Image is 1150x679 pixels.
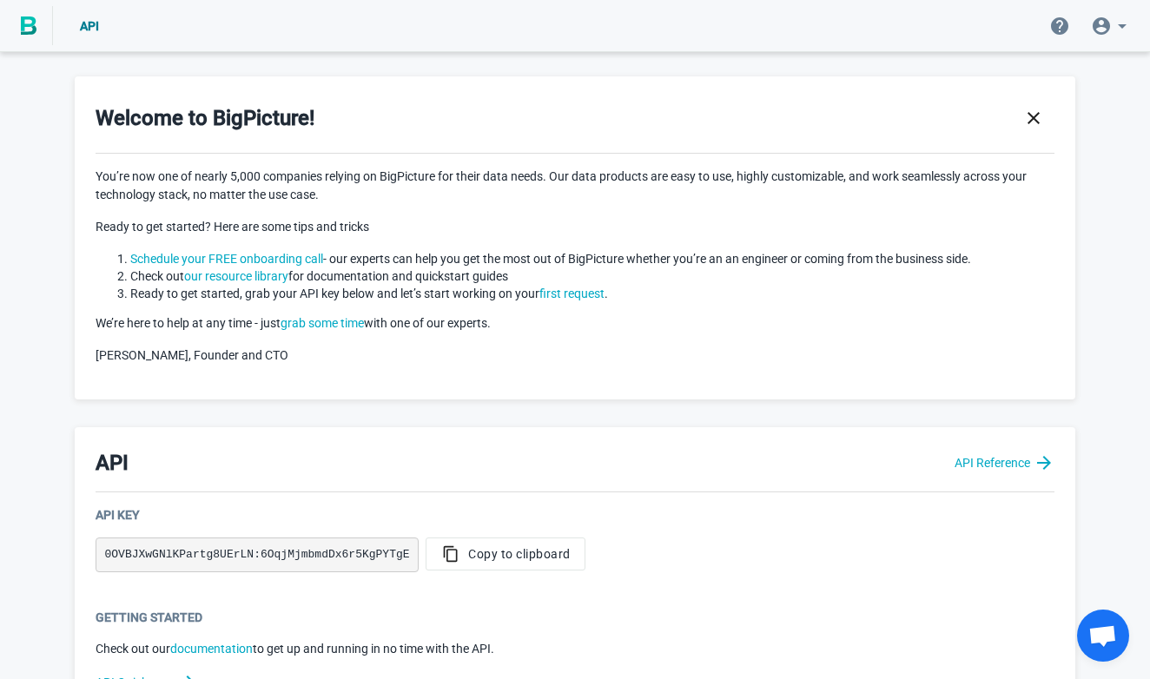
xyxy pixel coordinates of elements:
[96,168,1054,204] p: You’re now one of nearly 5,000 companies relying on BigPicture for their data needs. Our data pro...
[21,16,36,36] img: BigPicture.io
[184,269,288,283] a: our resource library
[1077,610,1129,662] div: Open chat
[130,250,1054,267] li: - our experts can help you get the most out of BigPicture whether you’re an an engineer or coming...
[80,19,99,33] span: API
[130,252,323,266] a: Schedule your FREE onboarding call
[96,640,1054,658] p: Check out our to get up and running in no time with the API.
[955,452,1054,473] a: API Reference
[96,609,1054,626] div: Getting Started
[96,537,419,572] pre: 0OVBJXwGNlKPartg8UErLN:6OqjMjmbmdDx6r5KgPYTgE
[281,316,364,330] a: grab some time
[130,267,1054,285] li: Check out for documentation and quickstart guides
[96,103,314,133] h3: Welcome to BigPicture!
[440,545,571,563] span: Copy to clipboard
[96,448,129,478] h3: API
[130,285,1054,302] li: Ready to get started, grab your API key below and let’s start working on your .
[96,506,1054,524] div: API Key
[96,314,1054,333] p: We’re here to help at any time - just with one of our experts.
[426,537,585,570] button: Copy to clipboard
[539,287,605,300] a: first request
[96,218,1054,236] p: Ready to get started? Here are some tips and tricks
[170,642,253,656] a: documentation
[96,346,1054,365] p: [PERSON_NAME], Founder and CTO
